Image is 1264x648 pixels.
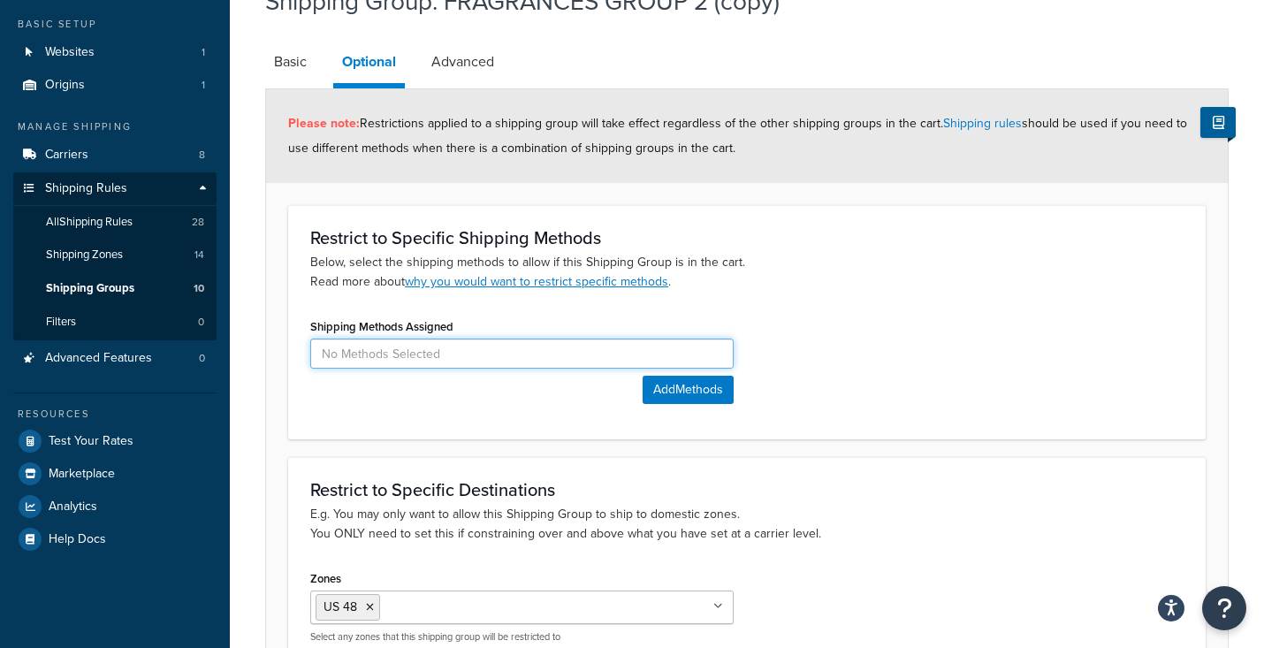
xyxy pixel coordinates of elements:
a: Optional [333,41,405,88]
button: AddMethods [643,376,734,404]
div: Resources [13,407,217,422]
span: Shipping Rules [45,181,127,196]
a: why you would want to restrict specific methods [405,272,668,291]
strong: Please note: [288,114,360,133]
span: All Shipping Rules [46,215,133,230]
a: Test Your Rates [13,425,217,457]
a: Help Docs [13,523,217,555]
span: Marketplace [49,467,115,482]
a: Shipping Rules [13,172,217,205]
li: Carriers [13,139,217,172]
li: Shipping Zones [13,239,217,271]
a: Carriers8 [13,139,217,172]
a: AllShipping Rules28 [13,206,217,239]
a: Advanced Features0 [13,342,217,375]
a: Advanced [423,41,503,83]
span: 0 [199,351,205,366]
a: Origins1 [13,69,217,102]
h3: Restrict to Specific Destinations [310,480,1184,499]
span: Help Docs [49,532,106,547]
li: Advanced Features [13,342,217,375]
span: Analytics [49,499,97,515]
span: 0 [198,315,204,330]
span: Test Your Rates [49,434,133,449]
li: Shipping Rules [13,172,217,340]
span: Websites [45,45,95,60]
a: Shipping Groups10 [13,272,217,305]
a: Filters0 [13,306,217,339]
li: Origins [13,69,217,102]
span: Shipping Groups [46,281,134,296]
span: US 48 [324,598,357,616]
span: Advanced Features [45,351,152,366]
a: Marketplace [13,458,217,490]
button: Open Resource Center [1202,586,1246,630]
span: 28 [192,215,204,230]
span: Restrictions applied to a shipping group will take effect regardless of the other shipping groups... [288,114,1187,157]
li: Filters [13,306,217,339]
div: Basic Setup [13,17,217,32]
button: Show Help Docs [1200,107,1236,138]
span: Carriers [45,148,88,163]
a: Analytics [13,491,217,522]
span: 1 [202,45,205,60]
h3: Restrict to Specific Shipping Methods [310,228,1184,248]
p: Below, select the shipping methods to allow if this Shipping Group is in the cart. Read more about . [310,253,1184,292]
div: Manage Shipping [13,119,217,134]
a: Shipping Zones14 [13,239,217,271]
li: Websites [13,36,217,69]
input: No Methods Selected [310,339,734,369]
span: 14 [194,248,204,263]
span: 1 [202,78,205,93]
label: Zones [310,572,341,585]
span: Shipping Zones [46,248,123,263]
a: Basic [265,41,316,83]
li: Shipping Groups [13,272,217,305]
label: Shipping Methods Assigned [310,320,453,333]
span: Origins [45,78,85,93]
span: 10 [194,281,204,296]
a: Websites1 [13,36,217,69]
p: Select any zones that this shipping group will be restricted to [310,630,734,644]
a: Shipping rules [943,114,1022,133]
p: E.g. You may only want to allow this Shipping Group to ship to domestic zones. You ONLY need to s... [310,505,1184,544]
span: 8 [199,148,205,163]
span: Filters [46,315,76,330]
